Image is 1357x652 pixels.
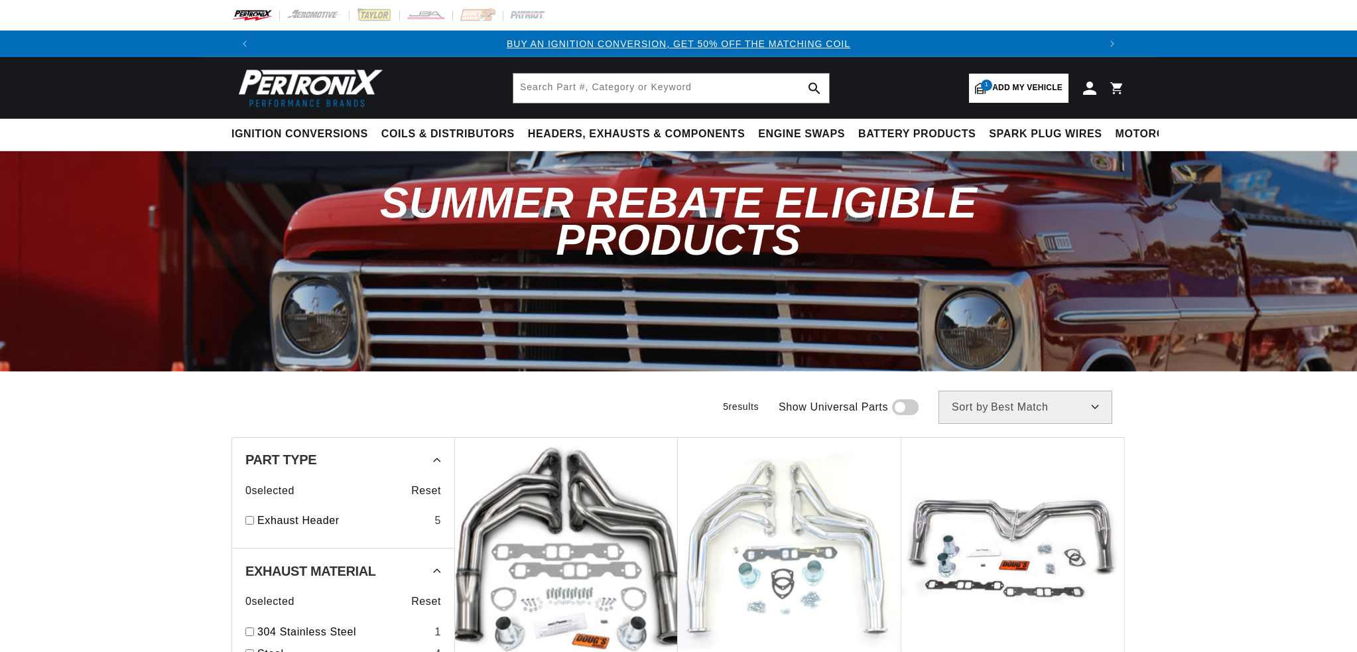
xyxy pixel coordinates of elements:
[257,623,429,641] a: 304 Stainless Steel
[411,482,441,499] span: Reset
[231,119,375,150] summary: Ignition Conversions
[231,65,384,111] img: Pertronix
[381,127,515,141] span: Coils & Distributors
[245,453,316,466] span: Part Type
[981,80,992,91] span: 1
[198,31,1159,57] slideshow-component: Translation missing: en.sections.announcements.announcement_bar
[521,119,751,150] summary: Headers, Exhausts & Components
[992,82,1063,94] span: Add my vehicle
[434,623,441,641] div: 1
[411,593,441,610] span: Reset
[1116,127,1195,141] span: Motorcycle
[758,127,845,141] span: Engine Swaps
[245,593,294,610] span: 0 selected
[1109,119,1201,150] summary: Motorcycle
[982,119,1108,150] summary: Spark Plug Wires
[245,564,376,578] span: Exhaust Material
[434,512,441,529] div: 5
[507,38,850,49] a: BUY AN IGNITION CONVERSION, GET 50% OFF THE MATCHING COIL
[231,31,258,57] button: Translation missing: en.sections.announcements.previous_announcement
[257,512,429,529] a: Exhaust Header
[751,119,852,150] summary: Engine Swaps
[723,401,759,412] span: 5 results
[852,119,982,150] summary: Battery Products
[513,74,829,103] input: Search Part #, Category or Keyword
[989,127,1102,141] span: Spark Plug Wires
[258,36,1099,51] div: Announcement
[245,482,294,499] span: 0 selected
[858,127,976,141] span: Battery Products
[528,127,745,141] span: Headers, Exhausts & Components
[779,399,888,416] span: Show Universal Parts
[231,127,368,141] span: Ignition Conversions
[375,119,521,150] summary: Coils & Distributors
[380,178,977,263] span: Summer Rebate Eligible Products
[969,74,1068,103] a: 1Add my vehicle
[1099,31,1126,57] button: Translation missing: en.sections.announcements.next_announcement
[800,74,829,103] button: search button
[952,402,988,413] span: Sort by
[258,36,1099,51] div: 1 of 3
[938,391,1112,424] select: Sort by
